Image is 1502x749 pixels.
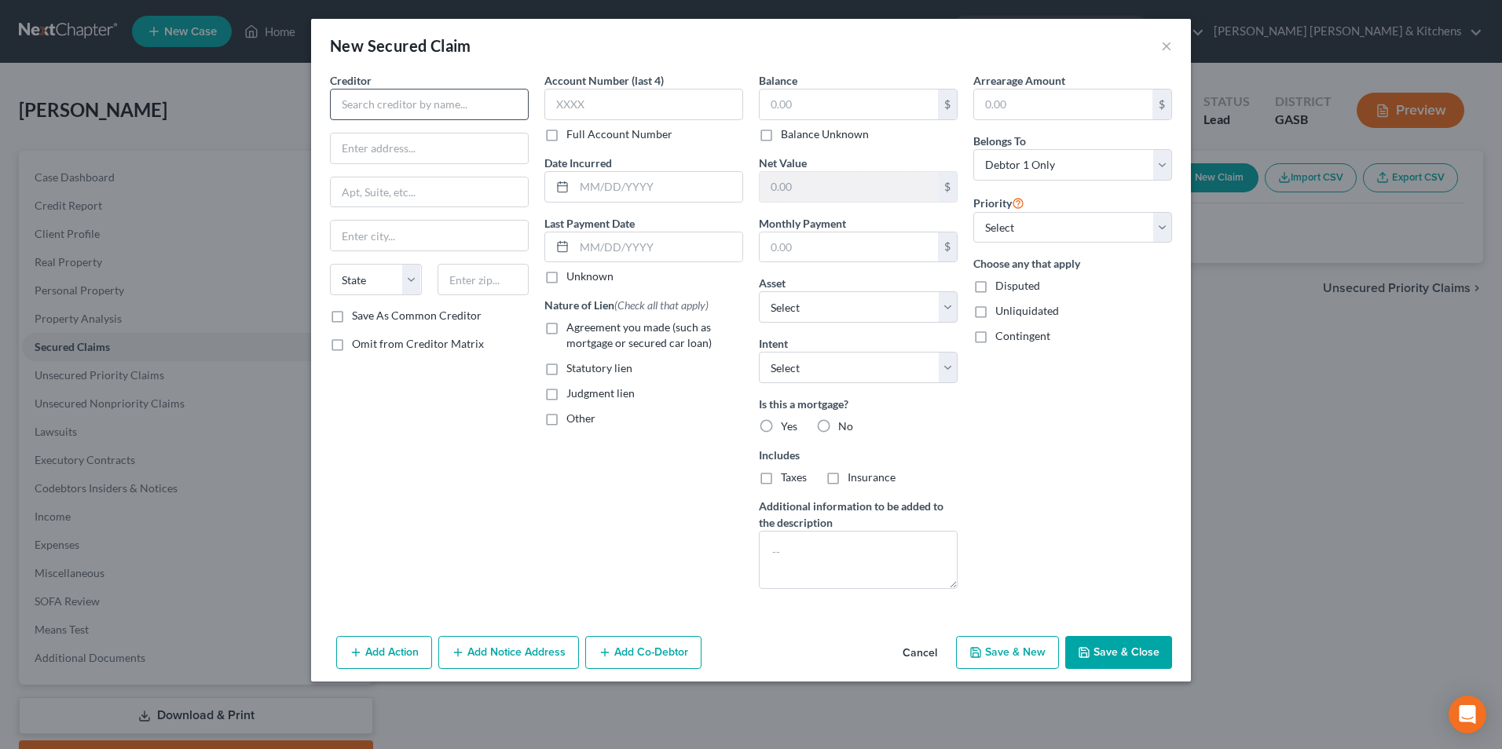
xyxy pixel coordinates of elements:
[330,89,529,120] input: Search creditor by name...
[566,411,595,425] span: Other
[1152,90,1171,119] div: $
[544,89,743,120] input: XXXX
[331,177,528,207] input: Apt, Suite, etc...
[566,126,672,142] label: Full Account Number
[760,172,938,202] input: 0.00
[1449,696,1486,733] div: Open Intercom Messenger
[938,232,957,262] div: $
[759,276,786,290] span: Asset
[566,269,614,284] label: Unknown
[566,320,712,349] span: Agreement you made (such as mortgage or secured car loan)
[760,90,938,119] input: 0.00
[438,264,529,295] input: Enter zip...
[330,74,372,87] span: Creditor
[1065,636,1172,669] button: Save & Close
[956,636,1059,669] button: Save & New
[938,90,957,119] div: $
[438,636,579,669] button: Add Notice Address
[781,126,869,142] label: Balance Unknown
[759,335,788,352] label: Intent
[973,72,1065,89] label: Arrearage Amount
[331,133,528,163] input: Enter address...
[574,172,742,202] input: MM/DD/YYYY
[995,279,1040,292] span: Disputed
[566,386,635,400] span: Judgment lien
[995,304,1059,317] span: Unliquidated
[330,35,471,57] div: New Secured Claim
[759,215,846,232] label: Monthly Payment
[973,134,1026,148] span: Belongs To
[574,232,742,262] input: MM/DD/YYYY
[544,215,635,232] label: Last Payment Date
[759,72,797,89] label: Balance
[544,297,709,313] label: Nature of Lien
[973,193,1024,212] label: Priority
[781,470,807,484] span: Taxes
[759,155,807,171] label: Net Value
[759,396,958,412] label: Is this a mortgage?
[544,155,612,171] label: Date Incurred
[838,419,853,433] span: No
[759,498,958,531] label: Additional information to be added to the description
[566,361,632,374] span: Statutory lien
[848,470,896,484] span: Insurance
[974,90,1152,119] input: 0.00
[973,255,1172,272] label: Choose any that apply
[336,636,432,669] button: Add Action
[352,337,484,350] span: Omit from Creditor Matrix
[938,172,957,202] div: $
[614,298,709,312] span: (Check all that apply)
[585,636,702,669] button: Add Co-Debtor
[760,232,938,262] input: 0.00
[352,308,482,323] label: Save As Common Creditor
[781,419,797,433] span: Yes
[544,72,664,89] label: Account Number (last 4)
[1161,36,1172,55] button: ×
[331,221,528,250] input: Enter city...
[890,638,950,669] button: Cancel
[995,329,1050,342] span: Contingent
[759,447,958,463] label: Includes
